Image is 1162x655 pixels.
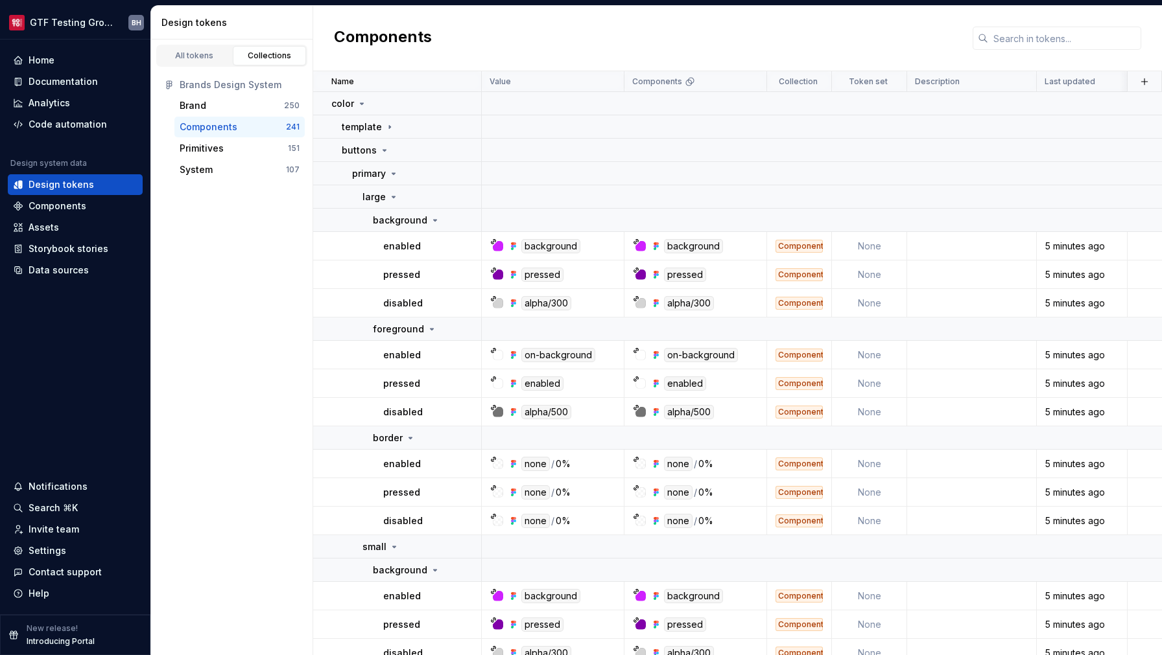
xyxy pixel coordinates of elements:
[180,99,206,112] div: Brand
[288,143,300,154] div: 151
[29,587,49,600] div: Help
[832,369,907,398] td: None
[832,610,907,639] td: None
[664,485,693,500] div: none
[1037,297,1126,310] div: 5 minutes ago
[383,406,423,419] p: disabled
[490,76,511,87] p: Value
[632,76,682,87] p: Components
[694,514,697,528] div: /
[1037,486,1126,499] div: 5 minutes ago
[1037,514,1126,527] div: 5 minutes ago
[284,100,300,111] div: 250
[556,457,571,471] div: 0%
[373,431,403,444] p: border
[29,178,94,191] div: Design tokens
[776,457,823,470] div: Components
[383,349,421,362] p: enabled
[776,618,823,631] div: Components
[29,200,86,213] div: Components
[664,405,714,419] div: alpha/500
[776,240,823,253] div: Components
[180,78,300,91] div: Brands Design System
[342,121,382,133] p: template
[331,76,354,87] p: Name
[1037,268,1126,281] div: 5 minutes ago
[9,15,25,30] img: f4f33d50-0937-4074-a32a-c7cda971eed1.png
[334,27,432,50] h2: Components
[521,268,563,282] div: pressed
[832,450,907,478] td: None
[1037,618,1126,631] div: 5 minutes ago
[29,54,54,67] div: Home
[776,486,823,499] div: Components
[174,117,305,137] button: Components241
[521,405,571,419] div: alpha/500
[1037,377,1126,390] div: 5 minutes ago
[373,323,424,336] p: foreground
[8,93,143,113] a: Analytics
[521,617,563,632] div: pressed
[373,564,427,577] p: background
[174,138,305,159] a: Primitives151
[1045,76,1095,87] p: Last updated
[383,240,421,253] p: enabled
[664,457,693,471] div: none
[1037,590,1126,603] div: 5 minutes ago
[521,589,580,603] div: background
[832,341,907,369] td: None
[8,476,143,497] button: Notifications
[694,457,697,471] div: /
[286,122,300,132] div: 241
[180,121,237,133] div: Components
[521,348,595,362] div: on-background
[383,297,423,310] p: disabled
[664,589,723,603] div: background
[161,16,307,29] div: Design tokens
[664,268,706,282] div: pressed
[174,159,305,180] button: System107
[521,485,550,500] div: none
[29,97,70,109] div: Analytics
[832,232,907,260] td: None
[776,514,823,527] div: Components
[832,478,907,507] td: None
[8,114,143,135] a: Code automation
[664,617,706,632] div: pressed
[521,514,550,528] div: none
[29,264,89,277] div: Data sources
[383,486,420,499] p: pressed
[556,514,571,528] div: 0%
[362,540,386,553] p: small
[779,76,818,87] p: Collection
[521,296,571,310] div: alpha/300
[29,221,59,234] div: Assets
[383,590,421,603] p: enabled
[383,377,420,390] p: pressed
[362,190,386,203] p: large
[8,540,143,561] a: Settings
[174,95,305,116] a: Brand250
[383,618,420,631] p: pressed
[27,636,95,647] p: Introducing Portal
[30,16,113,29] div: GTF Testing Grounds
[1037,349,1126,362] div: 5 minutes ago
[849,76,888,87] p: Token set
[352,167,386,180] p: primary
[556,485,571,500] div: 0%
[10,158,87,168] div: Design system data
[8,174,143,195] a: Design tokens
[776,406,823,419] div: Components
[8,519,143,540] a: Invite team
[832,260,907,289] td: None
[132,17,141,28] div: BH
[521,239,580,253] div: background
[8,498,143,518] button: Search ⌘K
[664,376,706,391] div: enabled
[29,566,102,579] div: Contact support
[237,51,302,61] div: Collections
[383,268,420,281] p: pressed
[180,163,213,176] div: System
[342,144,377,157] p: buttons
[1037,457,1126,470] div: 5 minutes ago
